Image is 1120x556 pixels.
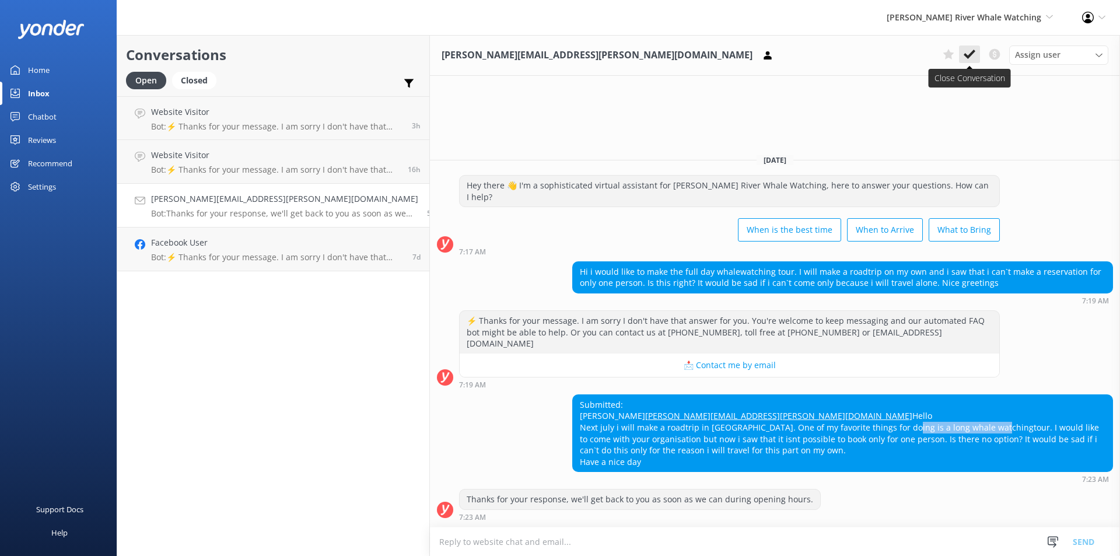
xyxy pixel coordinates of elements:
[1009,46,1108,64] div: Assign User
[151,252,404,263] p: Bot: ⚡ Thanks for your message. I am sorry I don't have that answer for you. You're welcome to ke...
[117,228,429,271] a: Facebook UserBot:⚡ Thanks for your message. I am sorry I don't have that answer for you. You're w...
[460,489,820,509] div: Thanks for your response, we'll get back to you as soon as we can during opening hours.
[151,193,418,205] h4: [PERSON_NAME][EMAIL_ADDRESS][PERSON_NAME][DOMAIN_NAME]
[151,165,399,175] p: Bot: ⚡ Thanks for your message. I am sorry I don't have that answer for you. You're welcome to ke...
[572,475,1113,483] div: Oct 09 2025 07:23am (UTC -07:00) America/Tijuana
[126,74,172,86] a: Open
[117,184,429,228] a: [PERSON_NAME][EMAIL_ADDRESS][PERSON_NAME][DOMAIN_NAME]Bot:Thanks for your response, we'll get bac...
[28,105,57,128] div: Chatbot
[757,155,793,165] span: [DATE]
[412,121,421,131] span: Oct 14 2025 10:43am (UTC -07:00) America/Tijuana
[459,513,821,521] div: Oct 09 2025 07:23am (UTC -07:00) America/Tijuana
[460,176,999,207] div: Hey there 👋 I'm a sophisticated virtual assistant for [PERSON_NAME] River Whale Watching, here to...
[460,311,999,354] div: ⚡ Thanks for your message. I am sorry I don't have that answer for you. You're welcome to keep me...
[36,498,83,521] div: Support Docs
[28,128,56,152] div: Reviews
[460,354,999,377] button: 📩 Contact me by email
[459,380,1000,389] div: Oct 09 2025 07:19am (UTC -07:00) America/Tijuana
[573,395,1112,472] div: Submitted: [PERSON_NAME] Hello Next july i will make a roadtrip in [GEOGRAPHIC_DATA]. One of my f...
[738,218,841,242] button: When is the best time
[28,152,72,175] div: Recommend
[151,236,404,249] h4: Facebook User
[151,121,403,132] p: Bot: ⚡ Thanks for your message. I am sorry I don't have that answer for you. You're welcome to ke...
[929,218,1000,242] button: What to Bring
[427,208,435,218] span: Oct 09 2025 07:23am (UTC -07:00) America/Tijuana
[151,149,399,162] h4: Website Visitor
[1082,298,1109,305] strong: 7:19 AM
[126,44,421,66] h2: Conversations
[1082,476,1109,483] strong: 7:23 AM
[459,249,486,256] strong: 7:17 AM
[172,74,222,86] a: Closed
[28,82,50,105] div: Inbox
[126,72,166,89] div: Open
[117,140,429,184] a: Website VisitorBot:⚡ Thanks for your message. I am sorry I don't have that answer for you. You're...
[572,296,1113,305] div: Oct 09 2025 07:19am (UTC -07:00) America/Tijuana
[1015,48,1060,61] span: Assign user
[459,247,1000,256] div: Oct 09 2025 07:17am (UTC -07:00) America/Tijuana
[17,20,85,39] img: yonder-white-logo.png
[151,106,403,118] h4: Website Visitor
[459,382,486,389] strong: 7:19 AM
[847,218,923,242] button: When to Arrive
[117,96,429,140] a: Website VisitorBot:⚡ Thanks for your message. I am sorry I don't have that answer for you. You're...
[442,48,752,63] h3: [PERSON_NAME][EMAIL_ADDRESS][PERSON_NAME][DOMAIN_NAME]
[172,72,216,89] div: Closed
[412,252,421,262] span: Oct 07 2025 02:01pm (UTC -07:00) America/Tijuana
[28,175,56,198] div: Settings
[459,514,486,521] strong: 7:23 AM
[51,521,68,544] div: Help
[887,12,1041,23] span: [PERSON_NAME] River Whale Watching
[28,58,50,82] div: Home
[151,208,418,219] p: Bot: Thanks for your response, we'll get back to you as soon as we can during opening hours.
[645,410,912,421] a: [PERSON_NAME][EMAIL_ADDRESS][PERSON_NAME][DOMAIN_NAME]
[573,262,1112,293] div: Hi i would like to make the full day whalewatching tour. I will make a roadtrip on my own and i s...
[408,165,421,174] span: Oct 13 2025 10:07pm (UTC -07:00) America/Tijuana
